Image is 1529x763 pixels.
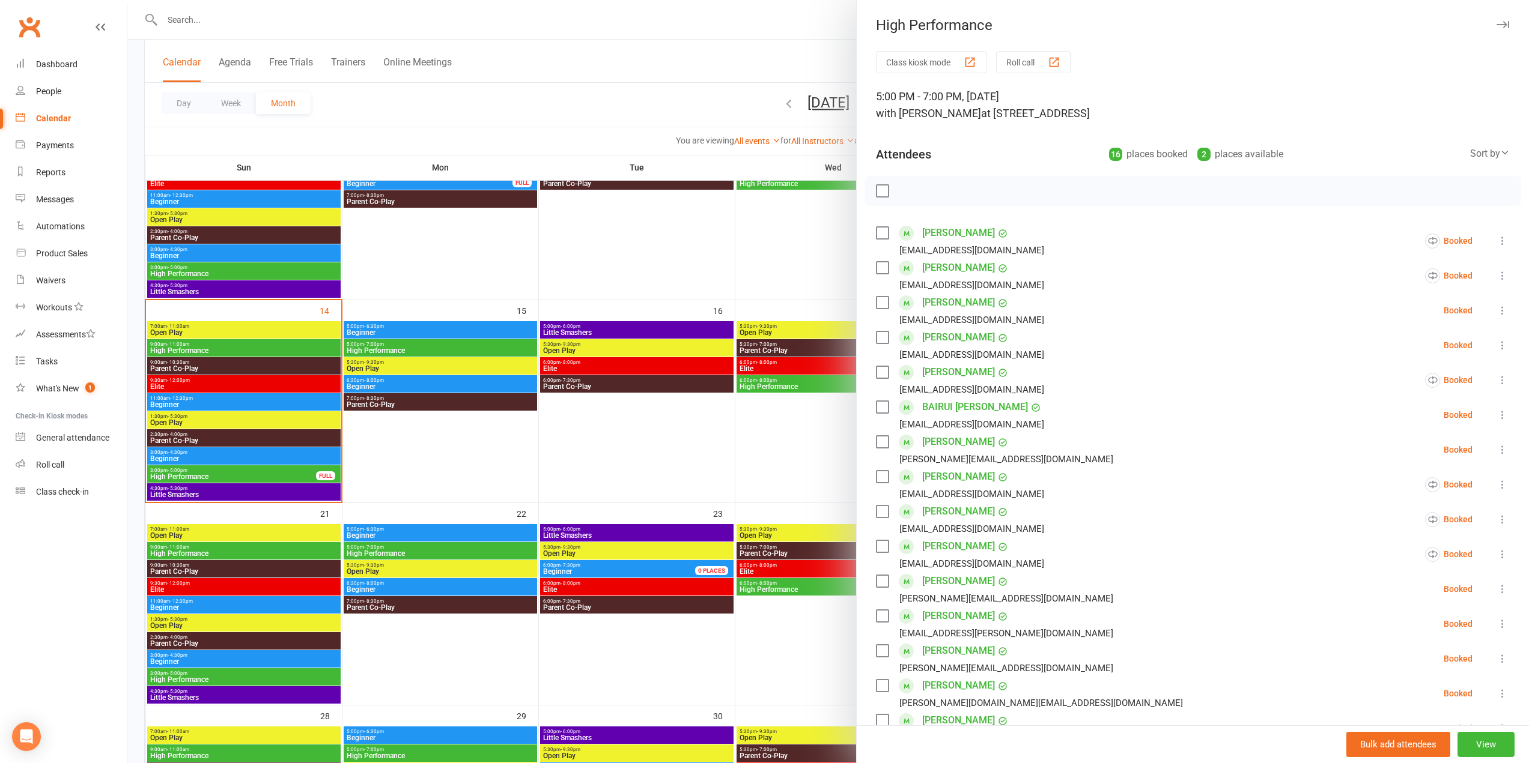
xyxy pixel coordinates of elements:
div: Booked [1444,411,1473,419]
div: What's New [36,384,79,393]
div: Booked [1425,268,1473,283]
div: Sort by [1470,146,1510,161]
div: [EMAIL_ADDRESS][DOMAIN_NAME] [899,312,1044,328]
a: [PERSON_NAME] [922,537,995,556]
div: Waivers [36,276,65,285]
div: [EMAIL_ADDRESS][DOMAIN_NAME] [899,277,1044,293]
div: Booked [1425,547,1473,562]
div: [PERSON_NAME][EMAIL_ADDRESS][DOMAIN_NAME] [899,591,1113,606]
a: [PERSON_NAME] [922,711,995,730]
a: General attendance kiosk mode [16,424,127,451]
div: [EMAIL_ADDRESS][DOMAIN_NAME] [899,382,1044,397]
span: with [PERSON_NAME] [876,107,981,119]
div: Booked [1444,689,1473,698]
a: [PERSON_NAME] [922,676,995,695]
div: Open Intercom Messenger [12,722,41,751]
a: [PERSON_NAME] [922,571,995,591]
a: [PERSON_NAME] [922,328,995,347]
a: Product Sales [16,240,127,267]
a: People [16,78,127,105]
div: Booked [1425,373,1473,388]
a: Class kiosk mode [16,478,127,505]
a: [PERSON_NAME] [922,467,995,486]
a: Waivers [16,267,127,294]
a: [PERSON_NAME] [922,502,995,521]
div: Dashboard [36,59,78,69]
div: Assessments [36,330,96,339]
button: Class kiosk mode [876,51,986,73]
div: Attendees [876,146,931,163]
div: [EMAIL_ADDRESS][PERSON_NAME][DOMAIN_NAME] [899,626,1113,641]
div: General attendance [36,433,109,442]
div: Booked [1425,512,1473,527]
div: Payments [36,140,74,150]
a: Workouts [16,294,127,321]
div: Booked [1444,620,1473,628]
a: [PERSON_NAME] [922,641,995,660]
div: Tasks [36,357,58,366]
div: [EMAIL_ADDRESS][DOMAIN_NAME] [899,347,1044,363]
a: Messages [16,186,127,213]
div: [EMAIL_ADDRESS][DOMAIN_NAME] [899,486,1044,502]
a: Reports [16,159,127,186]
a: [PERSON_NAME] [922,293,995,312]
span: 1 [85,382,95,393]
a: [PERSON_NAME] [922,606,995,626]
a: Assessments [16,321,127,348]
div: Booked [1425,234,1473,249]
a: [PERSON_NAME] [922,223,995,243]
button: View [1458,732,1515,757]
a: [PERSON_NAME] [922,432,995,451]
div: Booked [1444,654,1473,663]
div: Booked [1444,724,1473,732]
div: Booked [1425,477,1473,492]
a: Calendar [16,105,127,132]
div: places booked [1109,146,1188,163]
div: Booked [1444,341,1473,349]
a: BAIRUI [PERSON_NAME] [922,397,1028,417]
a: Tasks [16,348,127,375]
button: Roll call [996,51,1071,73]
div: places available [1197,146,1283,163]
div: [PERSON_NAME][DOMAIN_NAME][EMAIL_ADDRESS][DOMAIN_NAME] [899,695,1183,711]
div: [EMAIL_ADDRESS][DOMAIN_NAME] [899,417,1044,432]
div: Roll call [36,460,64,469]
div: High Performance [857,17,1529,34]
div: [PERSON_NAME][EMAIL_ADDRESS][DOMAIN_NAME] [899,660,1113,676]
div: Automations [36,222,85,231]
a: [PERSON_NAME] [922,363,995,382]
div: Calendar [36,113,71,123]
a: Dashboard [16,51,127,78]
div: Product Sales [36,249,88,258]
div: 2 [1197,148,1211,161]
a: Roll call [16,451,127,478]
div: Workouts [36,303,72,312]
div: Booked [1444,445,1473,454]
div: Class check-in [36,487,89,496]
div: 5:00 PM - 7:00 PM, [DATE] [876,88,1510,122]
div: Booked [1444,585,1473,593]
a: What's New1 [16,375,127,402]
a: Clubworx [14,12,44,42]
div: [PERSON_NAME][EMAIL_ADDRESS][DOMAIN_NAME] [899,451,1113,467]
div: Messages [36,195,74,204]
div: 16 [1109,148,1122,161]
a: [PERSON_NAME] [922,258,995,277]
div: Booked [1444,306,1473,315]
button: Bulk add attendees [1346,732,1450,757]
a: Payments [16,132,127,159]
div: [EMAIL_ADDRESS][DOMAIN_NAME] [899,521,1044,537]
span: at [STREET_ADDRESS] [981,107,1090,119]
div: [EMAIL_ADDRESS][DOMAIN_NAME] [899,243,1044,258]
div: Reports [36,167,65,177]
div: People [36,86,61,96]
a: Automations [16,213,127,240]
div: [EMAIL_ADDRESS][DOMAIN_NAME] [899,556,1044,571]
